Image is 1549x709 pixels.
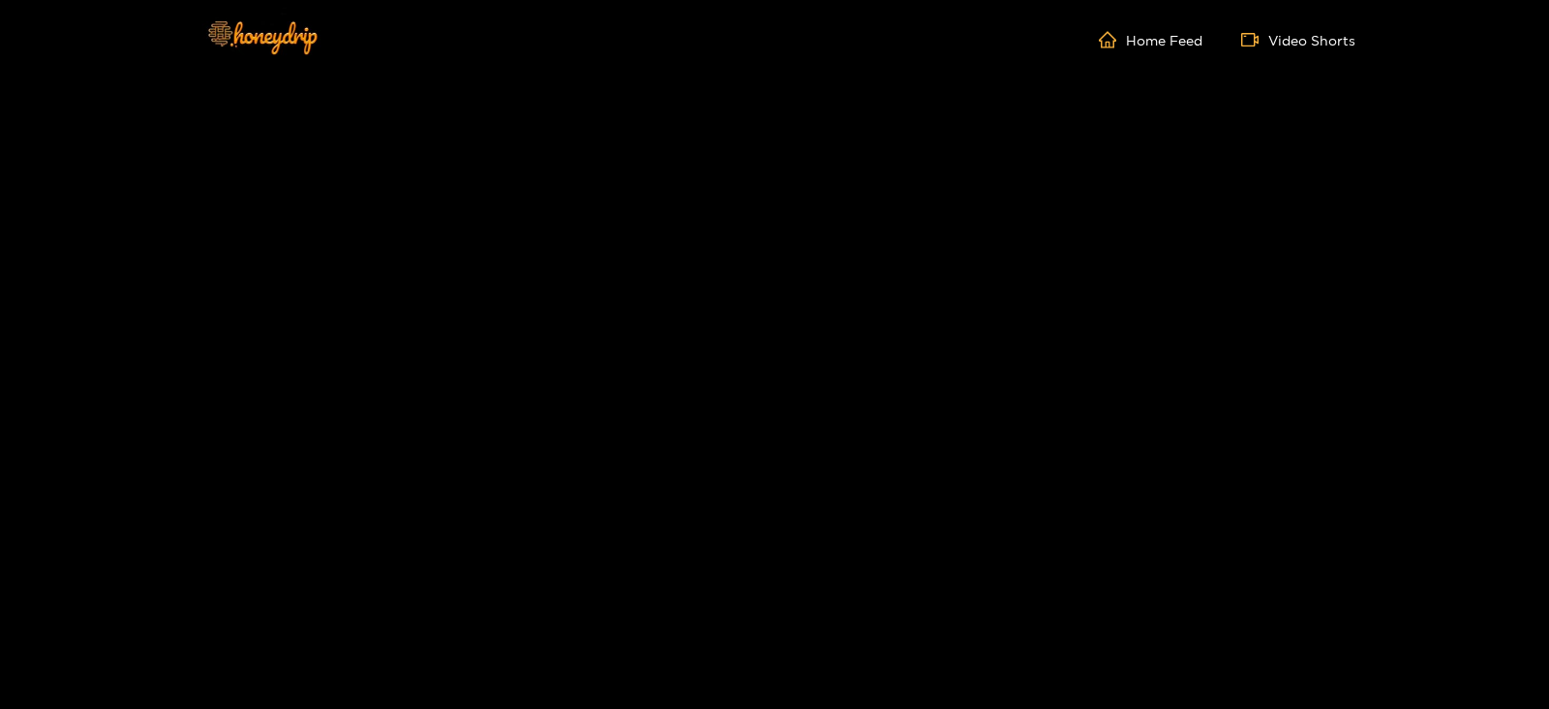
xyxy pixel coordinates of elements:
span: video-camera [1241,31,1268,48]
span: home [1099,31,1126,48]
a: Video Shorts [1241,31,1355,48]
a: Home Feed [1099,31,1202,48]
